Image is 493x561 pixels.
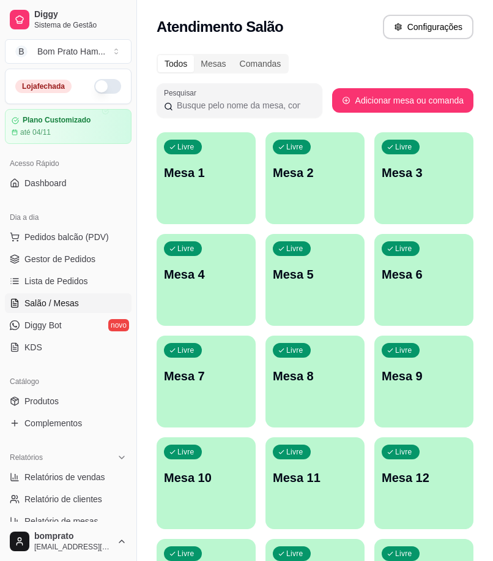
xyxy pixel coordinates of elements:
[23,116,91,125] article: Plano Customizado
[374,336,473,427] button: LivreMesa 9
[164,88,201,98] label: Pesquisar
[382,367,466,385] p: Mesa 9
[273,367,357,385] p: Mesa 8
[177,345,195,355] p: Livre
[374,234,473,326] button: LivreMesa 6
[286,345,303,355] p: Livre
[34,531,112,542] span: bomprato
[395,549,412,559] p: Livre
[94,79,121,94] button: Alterar Status
[265,336,365,427] button: LivreMesa 8
[273,164,357,181] p: Mesa 2
[395,345,412,355] p: Livre
[233,55,288,72] div: Comandas
[157,234,256,326] button: LivreMesa 4
[24,297,79,309] span: Salão / Mesas
[395,447,412,457] p: Livre
[5,467,132,487] a: Relatórios de vendas
[164,164,248,181] p: Mesa 1
[374,132,473,224] button: LivreMesa 3
[395,142,412,152] p: Livre
[265,132,365,224] button: LivreMesa 2
[5,173,132,193] a: Dashboard
[157,17,283,37] h2: Atendimento Salão
[177,244,195,254] p: Livre
[164,266,248,283] p: Mesa 4
[5,489,132,509] a: Relatório de clientes
[5,413,132,433] a: Complementos
[5,227,132,247] button: Pedidos balcão (PDV)
[24,231,109,243] span: Pedidos balcão (PDV)
[157,336,256,427] button: LivreMesa 7
[382,164,466,181] p: Mesa 3
[265,437,365,529] button: LivreMesa 11
[24,471,105,483] span: Relatórios de vendas
[177,549,195,559] p: Livre
[5,5,132,34] a: DiggySistema de Gestão
[10,453,43,462] span: Relatórios
[24,395,59,407] span: Produtos
[5,249,132,269] a: Gestor de Pedidos
[383,15,473,39] button: Configurações
[24,341,42,353] span: KDS
[382,469,466,486] p: Mesa 12
[15,45,28,58] span: B
[34,542,112,552] span: [EMAIL_ADDRESS][DOMAIN_NAME]
[34,20,127,30] span: Sistema de Gestão
[5,337,132,357] a: KDS
[20,127,51,137] article: até 04/11
[34,9,127,20] span: Diggy
[24,253,95,265] span: Gestor de Pedidos
[5,109,132,144] a: Plano Customizadoaté 04/11
[177,142,195,152] p: Livre
[5,527,132,556] button: bomprato[EMAIL_ADDRESS][DOMAIN_NAME]
[24,417,82,429] span: Complementos
[332,88,473,113] button: Adicionar mesa ou comanda
[273,469,357,486] p: Mesa 11
[24,275,88,287] span: Lista de Pedidos
[5,154,132,173] div: Acesso Rápido
[5,293,132,313] a: Salão / Mesas
[173,99,315,111] input: Pesquisar
[157,437,256,529] button: LivreMesa 10
[24,493,102,505] span: Relatório de clientes
[286,447,303,457] p: Livre
[5,39,132,64] button: Select a team
[5,208,132,227] div: Dia a dia
[24,515,98,527] span: Relatório de mesas
[382,266,466,283] p: Mesa 6
[24,319,62,331] span: Diggy Bot
[5,315,132,335] a: Diggy Botnovo
[286,142,303,152] p: Livre
[15,80,72,93] div: Loja fechada
[37,45,105,58] div: Bom Prato Ham ...
[164,469,248,486] p: Mesa 10
[24,177,67,189] span: Dashboard
[374,437,473,529] button: LivreMesa 12
[286,549,303,559] p: Livre
[158,55,194,72] div: Todos
[177,447,195,457] p: Livre
[5,271,132,291] a: Lista de Pedidos
[5,391,132,411] a: Produtos
[265,234,365,326] button: LivreMesa 5
[286,244,303,254] p: Livre
[194,55,232,72] div: Mesas
[5,372,132,391] div: Catálogo
[395,244,412,254] p: Livre
[164,367,248,385] p: Mesa 7
[273,266,357,283] p: Mesa 5
[5,511,132,531] a: Relatório de mesas
[157,132,256,224] button: LivreMesa 1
